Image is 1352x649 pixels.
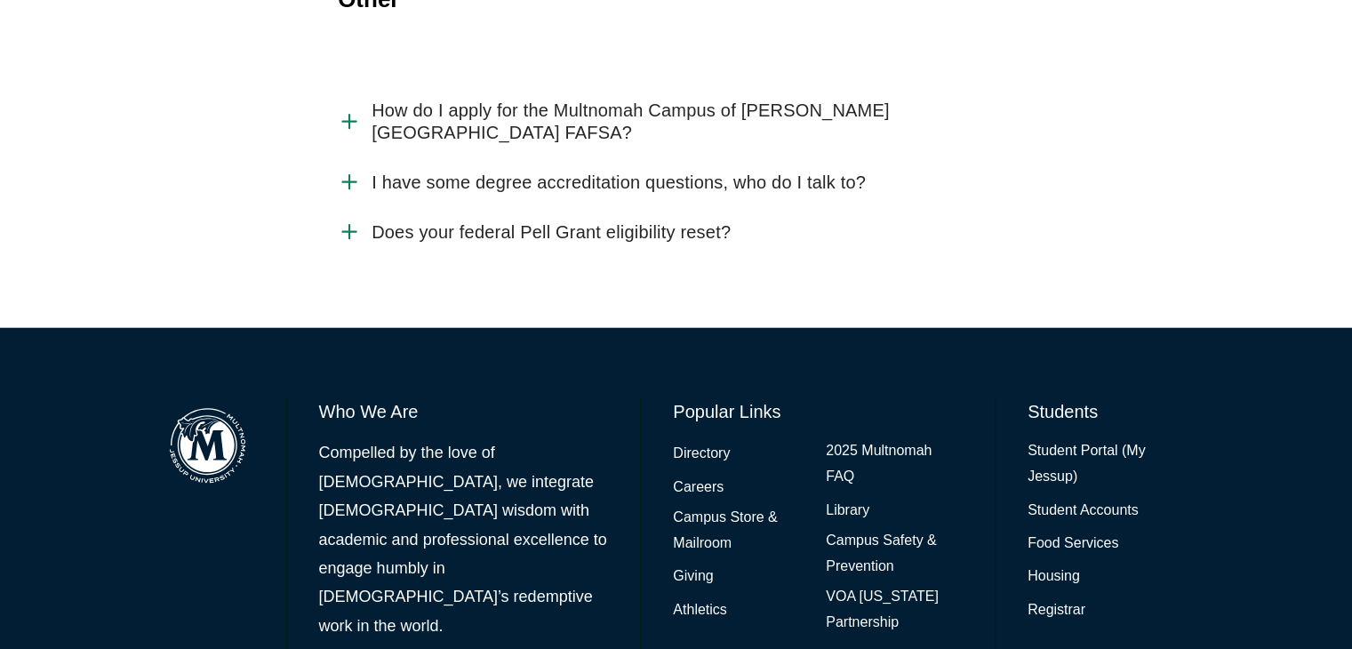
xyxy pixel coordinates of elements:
img: Multnomah Campus of Jessup University logo [161,399,254,493]
a: Registrar [1028,597,1085,623]
a: Food Services [1028,531,1118,557]
a: Giving [673,564,713,589]
span: Does your federal Pell Grant eligibility reset? [372,221,731,244]
a: Student Accounts [1028,498,1139,524]
span: I have some degree accreditation questions, who do I talk to? [372,172,866,194]
a: Careers [673,475,724,501]
a: Campus Safety & Prevention [826,528,963,580]
span: How do I apply for the Multnomah Campus of [PERSON_NAME][GEOGRAPHIC_DATA] FAFSA? [372,100,1014,144]
a: Library [826,498,869,524]
p: Compelled by the love of [DEMOGRAPHIC_DATA], we integrate [DEMOGRAPHIC_DATA] wisdom with academic... [319,438,609,640]
h6: Students [1028,399,1191,424]
h6: Who We Are [319,399,609,424]
a: Athletics [673,597,726,623]
h6: Popular Links [673,399,963,424]
a: Directory [673,441,730,467]
a: 2025 Multnomah FAQ [826,438,963,490]
a: Student Portal (My Jessup) [1028,438,1191,490]
a: Housing [1028,564,1080,589]
a: Campus Store & Mailroom [673,505,810,557]
a: VOA [US_STATE] Partnership [826,584,963,636]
